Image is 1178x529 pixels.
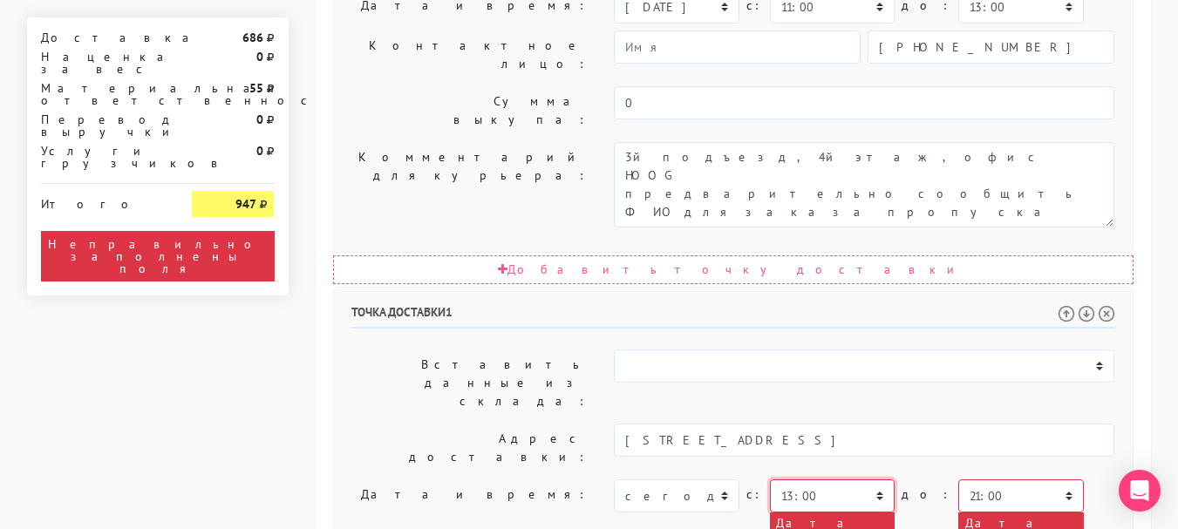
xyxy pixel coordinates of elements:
[28,31,180,44] div: Доставка
[256,143,263,159] strong: 0
[338,349,602,417] label: Вставить данные из склада:
[235,196,256,212] strong: 947
[28,51,180,75] div: Наценка за вес
[28,113,180,138] div: Перевод выручки
[338,31,602,79] label: Контактное лицо:
[41,231,275,281] div: Неправильно заполнены поля
[256,112,263,127] strong: 0
[28,145,180,169] div: Услуги грузчиков
[746,479,763,510] label: c:
[28,82,180,106] div: Материальная ответственность
[338,142,602,227] label: Комментарий для курьера:
[902,479,951,510] label: до:
[1119,470,1161,512] div: Open Intercom Messenger
[333,255,1134,284] div: Добавить точку доставки
[614,142,1114,227] textarea: 3й подъезд, 4й этаж, офис HOOG предварительно сообщить ФИО для заказа пропуска
[338,424,602,472] label: Адрес доставки:
[256,49,263,64] strong: 0
[446,304,453,320] span: 1
[351,305,1115,329] h6: Точка доставки
[614,31,861,64] input: Имя
[338,86,602,135] label: Сумма выкупа:
[249,80,263,96] strong: 55
[868,31,1114,64] input: Телефон
[41,191,167,210] div: Итого
[242,30,263,45] strong: 686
